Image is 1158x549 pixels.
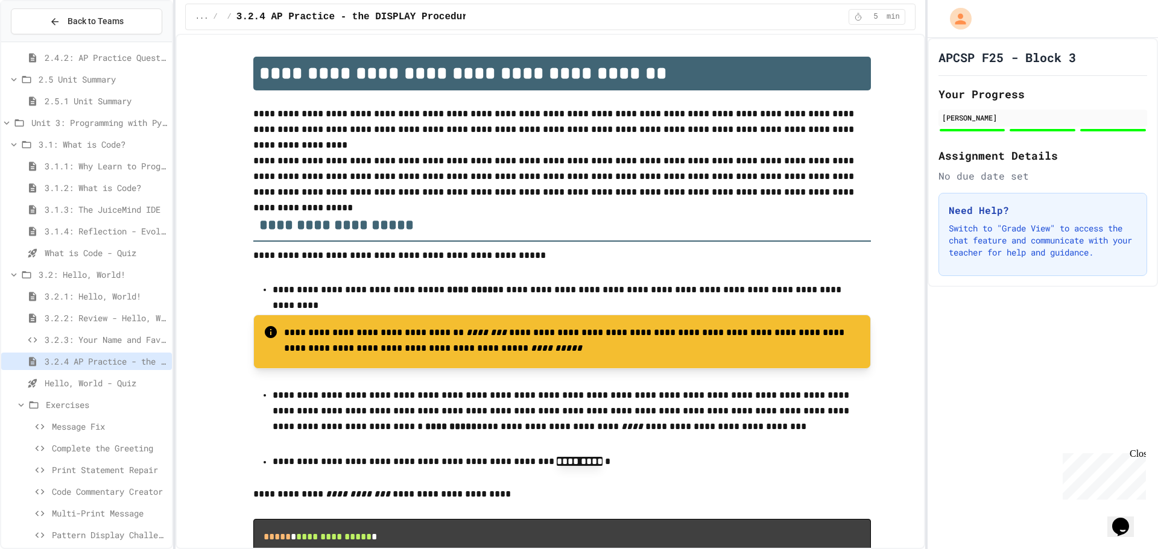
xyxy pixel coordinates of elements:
[236,10,474,24] span: 3.2.4 AP Practice - the DISPLAY Procedure
[45,225,167,237] span: 3.1.4: Reflection - Evolving Technology
[46,398,167,411] span: Exercises
[45,95,167,107] span: 2.5.1 Unit Summary
[52,507,167,519] span: Multi-Print Message
[5,5,83,77] div: Chat with us now!Close
[213,12,217,22] span: /
[937,5,975,33] div: My Account
[949,203,1137,218] h3: Need Help?
[949,222,1137,259] p: Switch to "Grade View" to access the chat feature and communicate with your teacher for help and ...
[938,147,1147,164] h2: Assignment Details
[45,312,167,324] span: 3.2.2: Review - Hello, World!
[68,15,124,28] span: Back to Teams
[227,12,232,22] span: /
[45,377,167,389] span: Hello, World - Quiz
[52,442,167,454] span: Complete the Greeting
[942,112,1144,123] div: [PERSON_NAME]
[45,290,167,303] span: 3.2.1: Hello, World!
[52,485,167,498] span: Code Commentary Creator
[938,49,1076,66] h1: APCSP F25 - Block 3
[45,160,167,172] span: 3.1.1: Why Learn to Program?
[39,268,167,281] span: 3.2: Hello, World!
[39,73,167,86] span: 2.5 Unit Summary
[45,51,167,64] span: 2.4.2: AP Practice Questions
[1058,448,1146,500] iframe: chat widget
[866,12,885,22] span: 5
[1107,501,1146,537] iframe: chat widget
[45,246,167,259] span: What is Code - Quiz
[195,12,209,22] span: ...
[938,86,1147,102] h2: Your Progress
[45,333,167,346] span: 3.2.3: Your Name and Favorite Movie
[52,420,167,433] span: Message Fix
[887,12,900,22] span: min
[938,169,1147,183] div: No due date set
[45,203,167,216] span: 3.1.3: The JuiceMind IDE
[45,181,167,194] span: 3.1.2: What is Code?
[52,463,167,476] span: Print Statement Repair
[52,529,167,541] span: Pattern Display Challenge
[31,116,167,129] span: Unit 3: Programming with Python
[39,138,167,151] span: 3.1: What is Code?
[45,355,167,368] span: 3.2.4 AP Practice - the DISPLAY Procedure
[11,8,162,34] button: Back to Teams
